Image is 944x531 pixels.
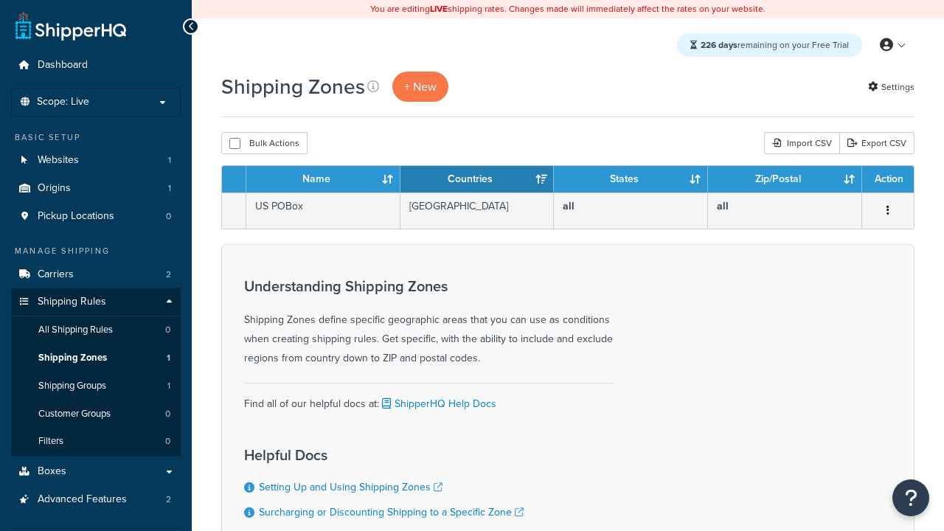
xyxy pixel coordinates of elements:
[11,245,181,257] div: Manage Shipping
[11,147,181,174] a: Websites 1
[11,344,181,372] li: Shipping Zones
[246,192,400,229] td: US POBox
[11,288,181,457] li: Shipping Rules
[168,154,171,167] span: 1
[764,132,839,154] div: Import CSV
[11,428,181,455] a: Filters 0
[554,166,708,192] th: States: activate to sort column ascending
[244,278,613,294] h3: Understanding Shipping Zones
[259,504,524,520] a: Surcharging or Discounting Shipping to a Specific Zone
[11,203,181,230] li: Pickup Locations
[379,396,496,412] a: ShipperHQ Help Docs
[38,493,127,506] span: Advanced Features
[11,316,181,344] a: All Shipping Rules 0
[38,324,113,336] span: All Shipping Rules
[862,166,914,192] th: Action
[11,486,181,513] a: Advanced Features 2
[11,52,181,79] a: Dashboard
[37,96,89,108] span: Scope: Live
[400,166,555,192] th: Countries: activate to sort column ascending
[15,11,126,41] a: ShipperHQ Home
[11,344,181,372] a: Shipping Zones 1
[563,198,575,214] b: all
[246,166,400,192] th: Name: activate to sort column ascending
[701,38,737,52] strong: 226 days
[11,486,181,513] li: Advanced Features
[11,288,181,316] a: Shipping Rules
[244,447,524,463] h3: Helpful Docs
[38,435,63,448] span: Filters
[11,428,181,455] li: Filters
[400,192,555,229] td: [GEOGRAPHIC_DATA]
[11,175,181,202] a: Origins 1
[717,198,729,214] b: all
[11,261,181,288] li: Carriers
[221,72,365,101] h1: Shipping Zones
[11,203,181,230] a: Pickup Locations 0
[404,78,437,95] span: + New
[165,324,170,336] span: 0
[166,493,171,506] span: 2
[430,2,448,15] b: LIVE
[38,380,106,392] span: Shipping Groups
[892,479,929,516] button: Open Resource Center
[677,33,862,57] div: remaining on your Free Trial
[166,210,171,223] span: 0
[38,465,66,478] span: Boxes
[221,132,308,154] button: Bulk Actions
[38,59,88,72] span: Dashboard
[11,372,181,400] a: Shipping Groups 1
[38,296,106,308] span: Shipping Rules
[11,400,181,428] li: Customer Groups
[168,182,171,195] span: 1
[839,132,914,154] a: Export CSV
[868,77,914,97] a: Settings
[38,154,79,167] span: Websites
[167,380,170,392] span: 1
[38,182,71,195] span: Origins
[165,408,170,420] span: 0
[11,316,181,344] li: All Shipping Rules
[11,131,181,144] div: Basic Setup
[244,383,613,414] div: Find all of our helpful docs at:
[38,352,107,364] span: Shipping Zones
[165,435,170,448] span: 0
[11,261,181,288] a: Carriers 2
[167,352,170,364] span: 1
[38,408,111,420] span: Customer Groups
[708,166,862,192] th: Zip/Postal: activate to sort column ascending
[166,268,171,281] span: 2
[11,458,181,485] a: Boxes
[392,72,448,102] a: + New
[11,175,181,202] li: Origins
[11,147,181,174] li: Websites
[38,210,114,223] span: Pickup Locations
[38,268,74,281] span: Carriers
[259,479,442,495] a: Setting Up and Using Shipping Zones
[11,400,181,428] a: Customer Groups 0
[11,372,181,400] li: Shipping Groups
[244,278,613,368] div: Shipping Zones define specific geographic areas that you can use as conditions when creating ship...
